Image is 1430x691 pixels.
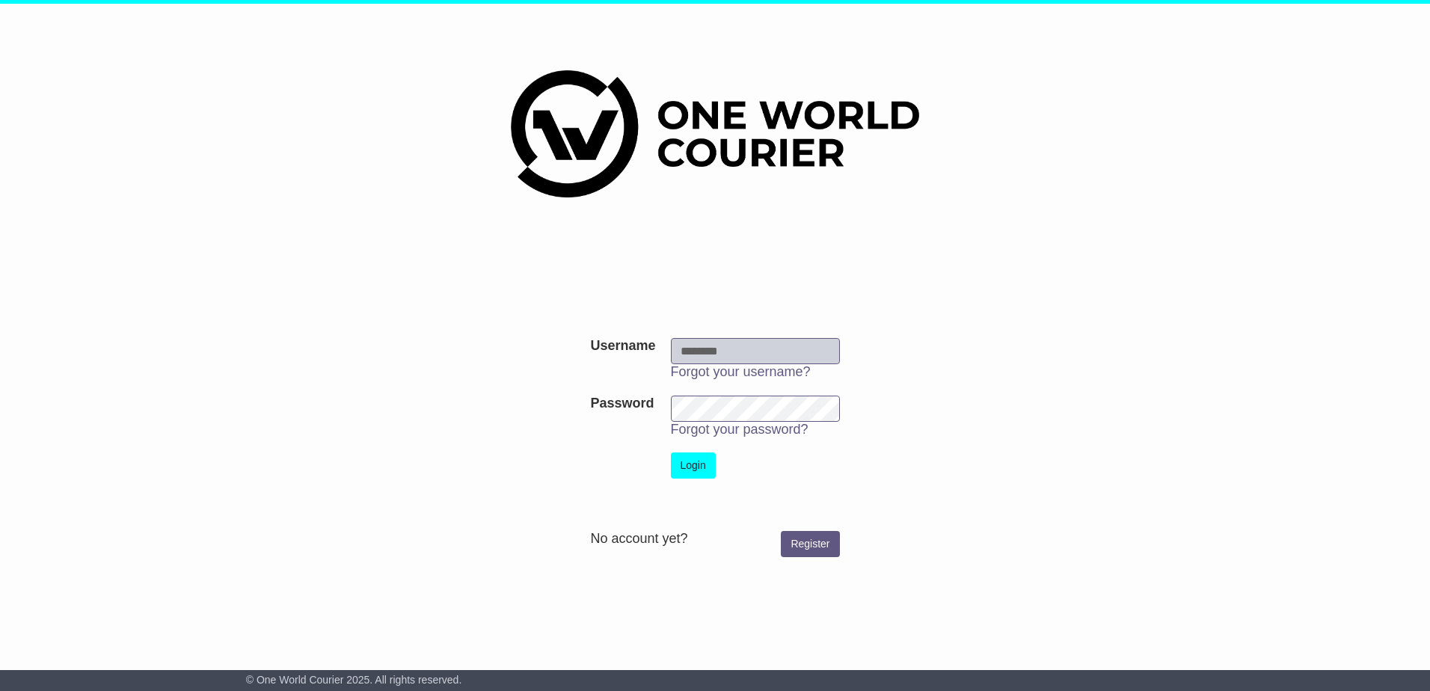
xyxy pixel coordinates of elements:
[511,70,919,197] img: One World
[671,364,811,379] a: Forgot your username?
[590,338,655,354] label: Username
[590,531,839,547] div: No account yet?
[781,531,839,557] a: Register
[246,674,462,686] span: © One World Courier 2025. All rights reserved.
[671,422,808,437] a: Forgot your password?
[671,452,716,479] button: Login
[590,396,654,412] label: Password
